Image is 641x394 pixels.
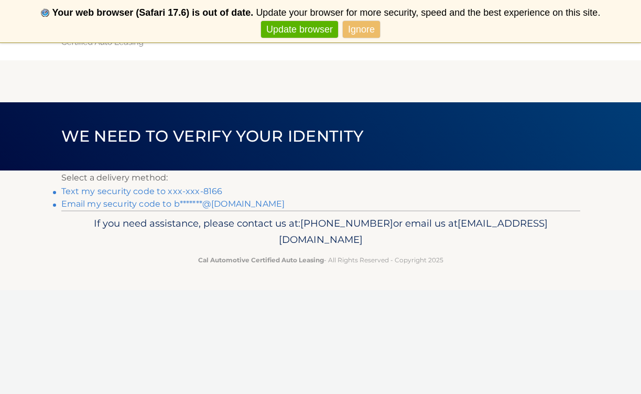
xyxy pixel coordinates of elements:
span: [PHONE_NUMBER] [300,217,393,229]
a: Update browser [261,21,338,38]
span: Update your browser for more security, speed and the best experience on this site. [256,7,600,18]
a: Text my security code to xxx-xxx-8166 [61,186,223,196]
strong: Cal Automotive Certified Auto Leasing [198,256,324,264]
p: - All Rights Reserved - Copyright 2025 [68,254,573,265]
span: We need to verify your identity [61,126,364,146]
a: Email my security code to b*******@[DOMAIN_NAME] [61,199,285,209]
p: If you need assistance, please contact us at: or email us at [68,215,573,249]
p: Select a delivery method: [61,171,580,185]
a: Ignore [343,21,380,38]
b: Your web browser (Safari 17.6) is out of date. [52,7,254,18]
